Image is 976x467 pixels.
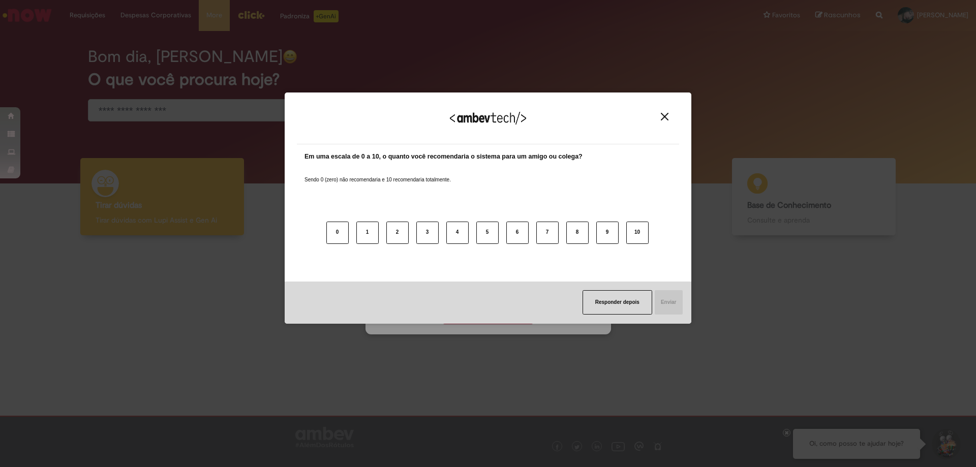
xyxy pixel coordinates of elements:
[626,222,649,244] button: 10
[476,222,499,244] button: 5
[356,222,379,244] button: 1
[661,113,668,120] img: Close
[506,222,529,244] button: 6
[304,152,583,162] label: Em uma escala de 0 a 10, o quanto você recomendaria o sistema para um amigo ou colega?
[446,222,469,244] button: 4
[304,164,451,183] label: Sendo 0 (zero) não recomendaria e 10 recomendaria totalmente.
[416,222,439,244] button: 3
[326,222,349,244] button: 0
[536,222,559,244] button: 7
[658,112,672,121] button: Close
[596,222,619,244] button: 9
[583,290,652,315] button: Responder depois
[450,112,526,124] img: Logo Ambevtech
[566,222,589,244] button: 8
[386,222,409,244] button: 2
